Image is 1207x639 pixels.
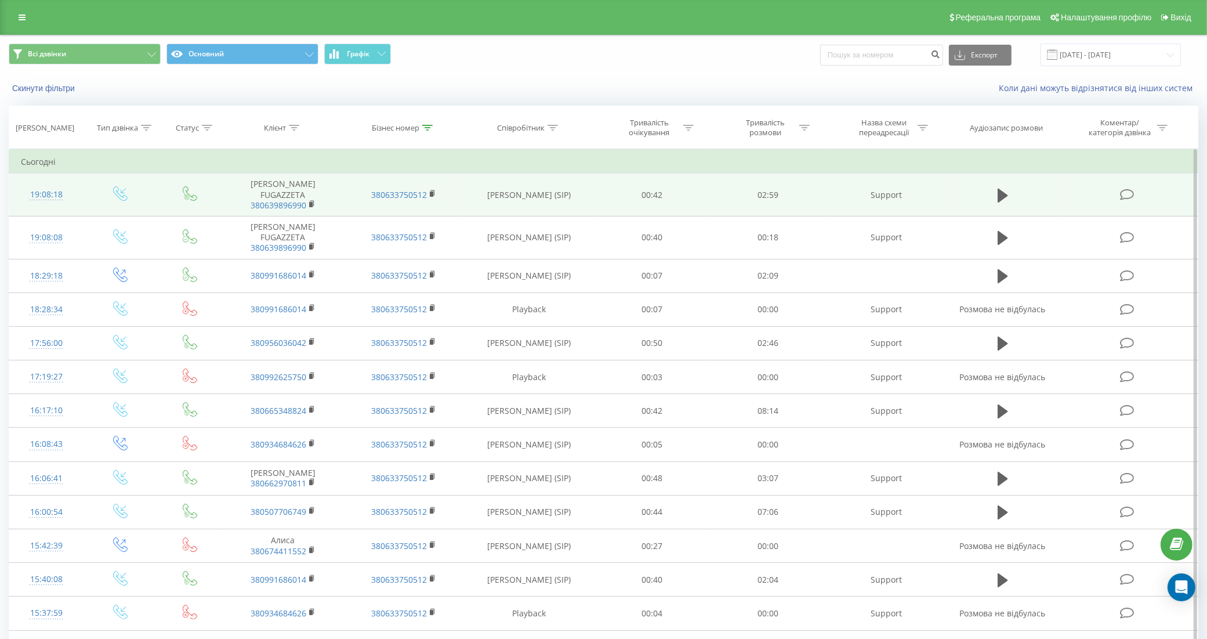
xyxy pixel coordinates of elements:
td: [PERSON_NAME] (SIP) [464,394,594,428]
span: Розмова не відбулась [960,608,1046,619]
td: 02:04 [710,563,826,597]
td: 00:40 [594,216,710,259]
a: 380991686014 [251,270,306,281]
button: Всі дзвінки [9,44,161,64]
td: Support [826,394,947,428]
div: [PERSON_NAME] [16,123,74,133]
a: 380991686014 [251,304,306,315]
td: [PERSON_NAME] (SIP) [464,174,594,216]
div: Клієнт [264,123,286,133]
td: Playback [464,597,594,630]
div: Бізнес номер [372,123,419,133]
button: Скинути фільтри [9,83,81,93]
td: [PERSON_NAME] (SIP) [464,529,594,563]
button: Графік [324,44,391,64]
a: 380633750512 [371,304,427,315]
td: Playback [464,360,594,394]
td: [PERSON_NAME] (SIP) [464,216,594,259]
td: 00:07 [594,259,710,293]
td: Support [826,360,947,394]
td: Support [826,216,947,259]
div: Тривалість очікування [618,118,680,138]
td: Алиса [223,529,343,563]
td: [PERSON_NAME] (SIP) [464,326,594,360]
div: 15:37:59 [21,602,72,624]
td: Support [826,293,947,326]
td: 00:42 [594,174,710,216]
div: Open Intercom Messenger [1168,573,1195,601]
div: 19:08:08 [21,226,72,249]
div: Співробітник [497,123,545,133]
td: Support [826,326,947,360]
a: 380991686014 [251,574,306,585]
div: 18:29:18 [21,265,72,287]
td: Сьогодні [9,150,1198,174]
td: [PERSON_NAME] (SIP) [464,428,594,461]
span: Налаштування профілю [1061,13,1151,22]
div: 19:08:18 [21,183,72,206]
a: 380633750512 [371,189,427,200]
td: [PERSON_NAME] (SIP) [464,461,594,495]
div: Тривалість розмови [734,118,796,138]
a: 380639896990 [251,242,306,253]
td: 00:00 [710,597,826,630]
td: Support [826,495,947,529]
a: 380992625750 [251,371,306,382]
td: 00:18 [710,216,826,259]
a: 380633750512 [371,439,427,450]
td: Playback [464,293,594,326]
td: [PERSON_NAME] (SIP) [464,495,594,529]
td: 07:06 [710,495,826,529]
div: 18:28:34 [21,298,72,321]
td: Support [826,597,947,630]
span: Розмова не відбулась [960,540,1046,551]
a: Коли дані можуть відрізнятися вiд інших систем [999,82,1198,93]
td: 00:50 [594,326,710,360]
a: 380674411552 [251,546,306,557]
td: 00:27 [594,529,710,563]
td: 00:40 [594,563,710,597]
td: 00:05 [594,428,710,461]
a: 380633750512 [371,371,427,382]
a: 380665348824 [251,405,306,416]
a: 380633750512 [371,506,427,517]
a: 380633750512 [371,337,427,348]
div: 15:40:08 [21,568,72,591]
span: Розмова не відбулась [960,304,1046,315]
div: Тип дзвінка [97,123,138,133]
td: Support [826,174,947,216]
td: 00:00 [710,293,826,326]
td: 02:46 [710,326,826,360]
td: [PERSON_NAME] FUGAZZETA [223,216,343,259]
div: Аудіозапис розмови [970,123,1043,133]
td: 00:07 [594,293,710,326]
a: 380507706749 [251,506,306,517]
span: Розмова не відбулась [960,371,1046,382]
td: 00:42 [594,394,710,428]
input: Пошук за номером [820,45,943,66]
span: Вихід [1171,13,1191,22]
div: 16:00:54 [21,501,72,524]
td: 00:00 [710,428,826,461]
td: [PERSON_NAME] FUGAZZETA [223,174,343,216]
td: 00:03 [594,360,710,394]
div: 16:17:10 [21,399,72,422]
span: Реферальна програма [956,13,1041,22]
td: 00:48 [594,461,710,495]
a: 380633750512 [371,574,427,585]
div: Назва схеми переадресації [853,118,915,138]
span: Всі дзвінки [28,49,66,59]
div: Коментар/категорія дзвінка [1086,118,1154,138]
td: [PERSON_NAME] (SIP) [464,259,594,293]
a: 380662970811 [251,478,306,489]
td: 00:44 [594,495,710,529]
a: 380934684626 [251,608,306,619]
a: 380633750512 [371,232,427,243]
a: 380633750512 [371,608,427,619]
td: [PERSON_NAME] (SIP) [464,563,594,597]
a: 380956036042 [251,337,306,348]
a: 380633750512 [371,270,427,281]
div: 17:56:00 [21,332,72,355]
span: Розмова не відбулась [960,439,1046,450]
td: 02:59 [710,174,826,216]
